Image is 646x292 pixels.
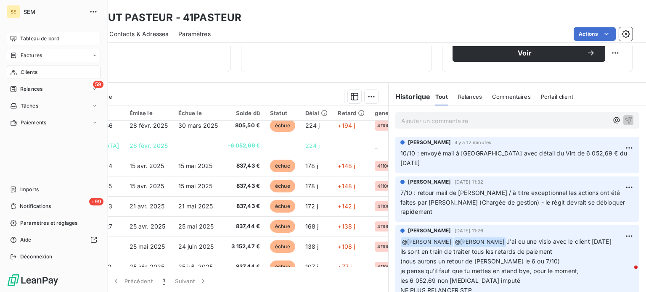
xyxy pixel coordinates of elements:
span: Tableau de bord [20,35,59,42]
span: +148 j [338,182,355,189]
span: 172 j [305,203,318,210]
span: Relances [20,85,42,93]
span: Imports [20,186,39,193]
span: Paiements [21,119,46,126]
span: 15 mai 2025 [178,182,213,189]
span: Aide [20,236,32,244]
div: SE [7,5,20,18]
span: échue [270,260,295,273]
span: -6 052,69 € [228,142,260,150]
span: 224 j [305,122,320,129]
span: +138 j [338,223,355,230]
div: Échue le [178,110,218,116]
span: Voir [463,50,587,56]
span: Tâches [21,102,38,110]
span: 837,44 € [228,263,260,271]
span: 41100003 [377,123,399,128]
span: 25 mai 2025 [130,243,165,250]
span: 24 juin 2025 [178,243,214,250]
a: Aide [7,233,101,247]
span: 41100003 [377,184,399,189]
div: generalAccountId [375,110,424,116]
span: 25 mai 2025 [178,223,214,230]
button: 1 [158,272,170,290]
span: 107 j [305,263,318,270]
span: [PERSON_NAME] [408,178,451,186]
span: Tout [435,93,448,100]
span: 138 j [305,243,319,250]
span: 178 j [305,182,318,189]
span: 28 févr. 2025 [130,142,168,149]
span: 41100003 [377,244,399,249]
button: Voir [453,44,605,62]
span: 15 avr. 2025 [130,162,164,169]
span: 59 [93,81,103,88]
span: 178 j [305,162,318,169]
span: Clients [21,68,37,76]
span: [DATE] 11:26 [455,228,484,233]
span: échue [270,220,295,233]
span: @ [PERSON_NAME] [401,237,453,247]
span: 21 avr. 2025 [130,203,165,210]
span: 168 j [305,223,319,230]
span: +194 j [338,122,355,129]
span: 21 mai 2025 [178,203,213,210]
span: échue [270,240,295,253]
div: Délai [305,110,328,116]
span: +108 j [338,243,355,250]
span: +142 j [338,203,355,210]
span: il y a 12 minutes [455,140,492,145]
span: [PERSON_NAME] [408,227,451,234]
span: Relances [458,93,482,100]
span: 837,43 € [228,162,260,170]
span: 25 avr. 2025 [130,223,166,230]
span: 805,50 € [228,121,260,130]
span: 10/10 : envoyé mail à [GEOGRAPHIC_DATA] avec détail du Virt de 6 052,69 € du [DATE] [400,150,629,166]
span: échue [270,180,295,192]
span: 3 152,47 € [228,242,260,251]
span: _ [375,142,377,149]
span: 837,44 € [228,222,260,231]
span: 28 févr. 2025 [130,122,168,129]
img: Logo LeanPay [7,274,59,287]
div: Statut [270,110,295,116]
span: 7/10 : retour mail de [PERSON_NAME] / à titre exceptionnel les actions ont été faites par [PERSON... [400,189,627,216]
span: échue [270,160,295,172]
div: Émise le [130,110,168,116]
div: Retard [338,110,365,116]
span: 25 juin 2025 [130,263,165,270]
span: 41100003 [377,163,399,168]
span: Contacts & Adresses [109,30,168,38]
span: 837,43 € [228,202,260,210]
h6: Historique [389,92,431,102]
span: 41100003 [377,264,399,269]
div: Solde dû [228,110,260,116]
span: @ [PERSON_NAME] [454,237,506,247]
span: échue [270,200,295,213]
span: 15 avr. 2025 [130,182,164,189]
span: 224 j [305,142,320,149]
span: +148 j [338,162,355,169]
span: 25 juil. 2025 [178,263,213,270]
span: 15 mai 2025 [178,162,213,169]
span: [PERSON_NAME] [408,139,451,146]
span: 41100003 [377,204,399,209]
span: 30 mars 2025 [178,122,218,129]
span: +99 [89,198,103,205]
button: Suivant [170,272,212,290]
span: Paramètres et réglages [20,219,77,227]
iframe: Intercom live chat [617,263,638,284]
span: 837,43 € [228,182,260,190]
span: Factures [21,52,42,59]
span: Portail client [541,93,573,100]
span: +77 j [338,263,352,270]
span: Déconnexion [20,253,53,260]
span: 41100003 [377,224,399,229]
h3: INSTITUT PASTEUR - 41PASTEUR [74,10,241,25]
button: Précédent [107,272,158,290]
span: 1 [163,277,165,285]
span: Notifications [20,203,51,210]
span: Commentaires [492,93,531,100]
span: SEM [24,8,84,15]
span: échue [270,119,295,132]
